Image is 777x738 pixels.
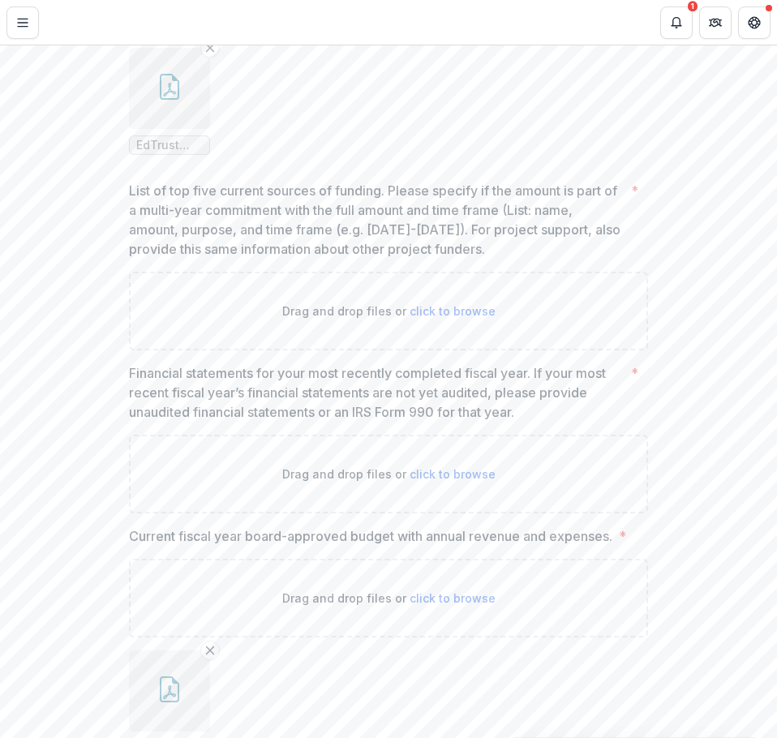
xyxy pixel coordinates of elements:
button: Remove File [200,641,220,660]
button: Get Help [738,6,771,39]
p: List of top five current sources of funding. Please specify if the amount is part of a multi-year... [129,181,625,259]
span: click to browse [410,591,496,605]
p: Financial statements for your most recently completed fiscal year. If your most recent fiscal yea... [129,363,625,422]
button: Remove File [200,38,220,58]
p: Drag and drop files or [282,302,496,320]
button: Notifications [660,6,693,39]
div: Remove FileEdTrust Board Roster - Updated [DATE].pdf [129,48,210,155]
div: 1 [688,1,698,12]
p: Drag and drop files or [282,590,496,607]
button: Partners [699,6,732,39]
p: Current fiscal year board-approved budget with annual revenue and expenses. [129,526,612,546]
span: click to browse [410,467,496,481]
button: Toggle Menu [6,6,39,39]
span: click to browse [410,304,496,318]
p: Drag and drop files or [282,466,496,483]
span: EdTrust Board Roster - Updated [DATE].pdf [136,139,203,152]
